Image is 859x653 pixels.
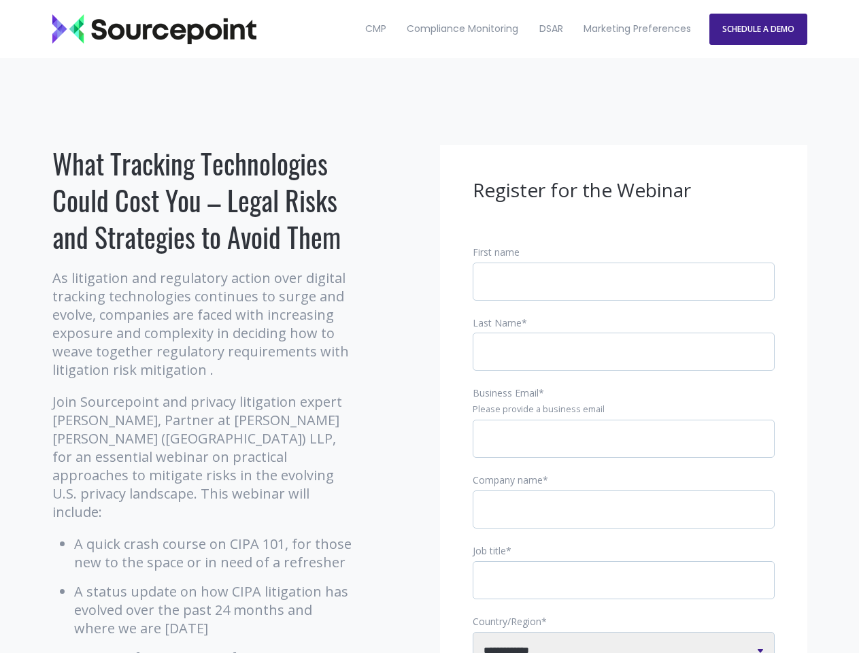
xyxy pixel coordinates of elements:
[52,145,355,255] h1: What Tracking Technologies Could Cost You – Legal Risks and Strategies to Avoid Them
[473,246,520,258] span: First name
[473,178,775,203] h3: Register for the Webinar
[473,544,506,557] span: Job title
[473,615,541,628] span: Country/Region
[52,269,355,379] p: As litigation and regulatory action over digital tracking technologies continues to surge and evo...
[74,582,355,637] li: A status update on how CIPA litigation has evolved over the past 24 months and where we are [DATE]
[473,386,539,399] span: Business Email
[74,535,355,571] li: A quick crash course on CIPA 101, for those new to the space or in need of a refresher
[52,14,256,44] img: Sourcepoint_logo_black_transparent (2)-2
[52,392,355,521] p: Join Sourcepoint and privacy litigation expert [PERSON_NAME], Partner at [PERSON_NAME] [PERSON_NA...
[709,14,807,45] a: SCHEDULE A DEMO
[473,403,775,416] legend: Please provide a business email
[473,473,543,486] span: Company name
[473,316,522,329] span: Last Name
